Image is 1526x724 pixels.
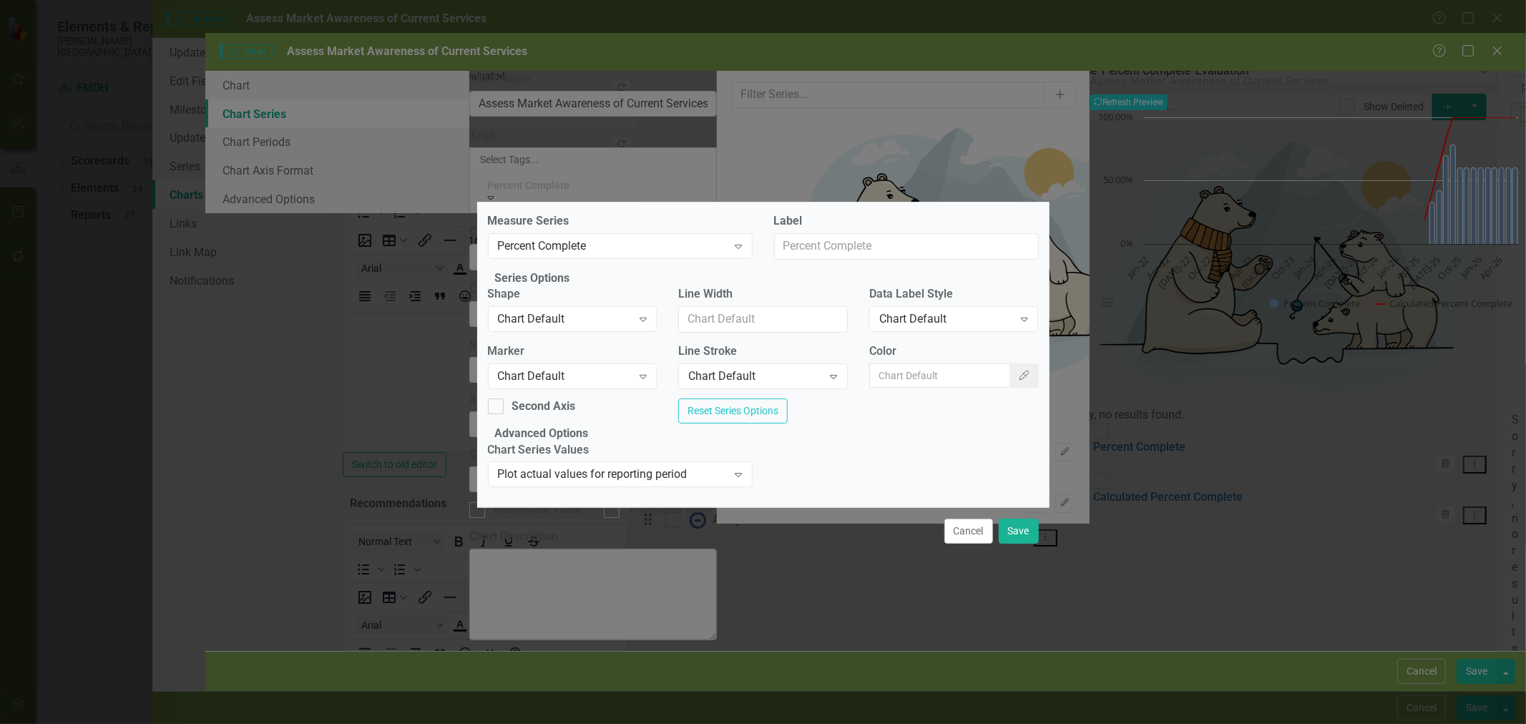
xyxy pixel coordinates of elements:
[774,213,1039,230] label: Label
[879,311,1013,328] div: Chart Default
[498,311,632,328] div: Chart Default
[869,363,1011,388] input: Chart Default
[488,270,577,287] legend: Series Options
[488,442,753,459] label: Chart Series Values
[678,286,848,303] label: Line Width
[678,306,848,333] input: Chart Default
[999,519,1039,544] button: Save
[488,213,753,230] label: Measure Series
[498,368,632,385] div: Chart Default
[869,286,1039,303] label: Data Label Style
[869,343,1039,360] label: Color
[678,398,788,424] button: Reset Series Options
[688,368,822,385] div: Chart Default
[488,426,596,442] legend: Advanced Options
[488,286,657,303] label: Shape
[512,398,576,415] div: Second Axis
[774,233,1039,260] input: Percent Complete
[488,343,657,360] label: Marker
[498,466,728,483] div: Plot actual values for reporting period
[488,180,570,191] div: Percent Complete
[944,519,993,544] button: Cancel
[678,343,848,360] label: Line Stroke
[498,238,728,254] div: Percent Complete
